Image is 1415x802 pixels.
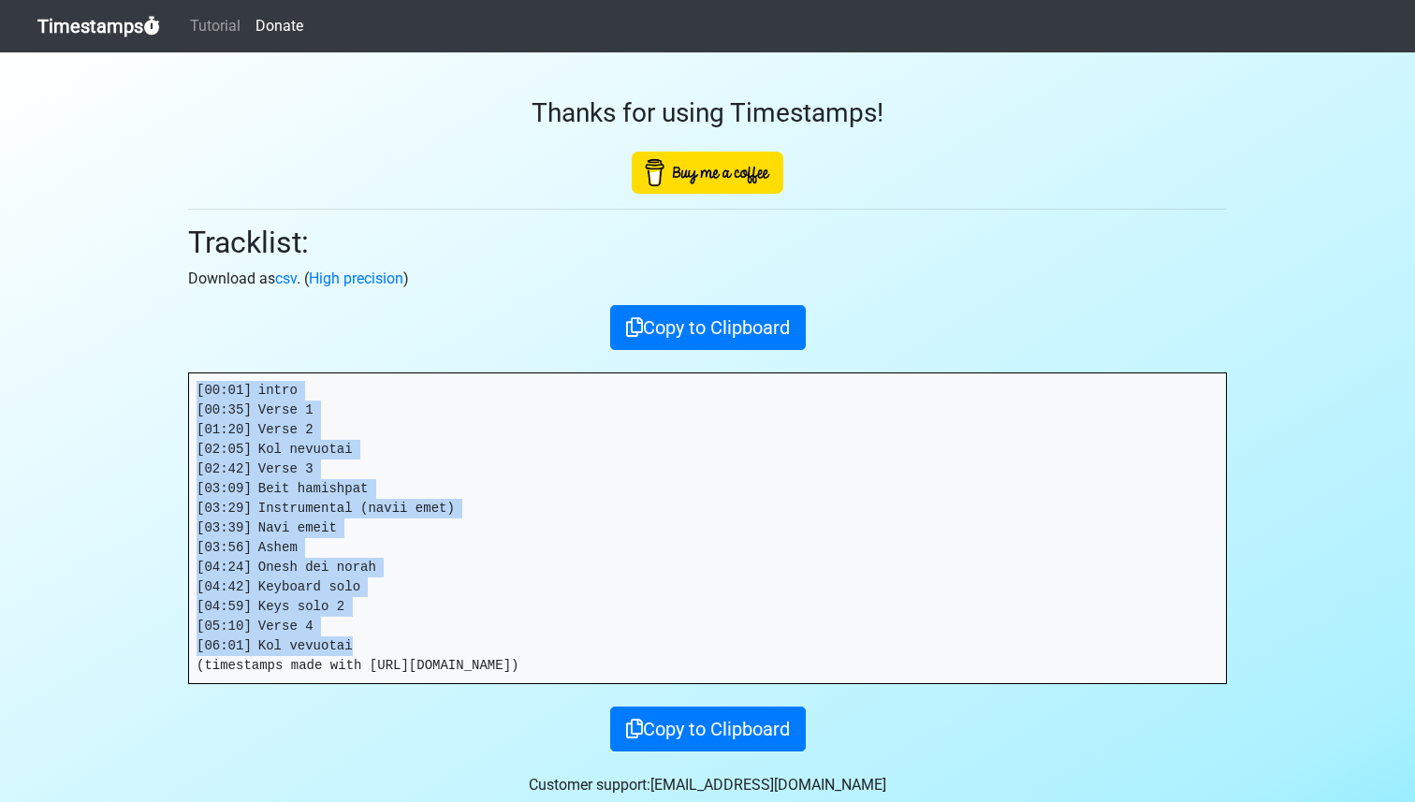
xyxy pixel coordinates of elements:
img: Buy Me A Coffee [632,152,783,194]
h2: Tracklist: [188,225,1227,260]
a: csv [275,270,297,287]
a: Donate [248,7,311,45]
a: Tutorial [182,7,248,45]
pre: [00:01] intro [00:35] Verse 1 [01:20] Verse 2 [02:05] Kol nevuotai [02:42] Verse 3 [03:09] Beit h... [189,373,1226,683]
button: Copy to Clipboard [610,707,806,751]
p: Download as . ( ) [188,268,1227,290]
a: Timestamps [37,7,160,45]
h3: Thanks for using Timestamps! [188,97,1227,129]
a: High precision [309,270,403,287]
button: Copy to Clipboard [610,305,806,350]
